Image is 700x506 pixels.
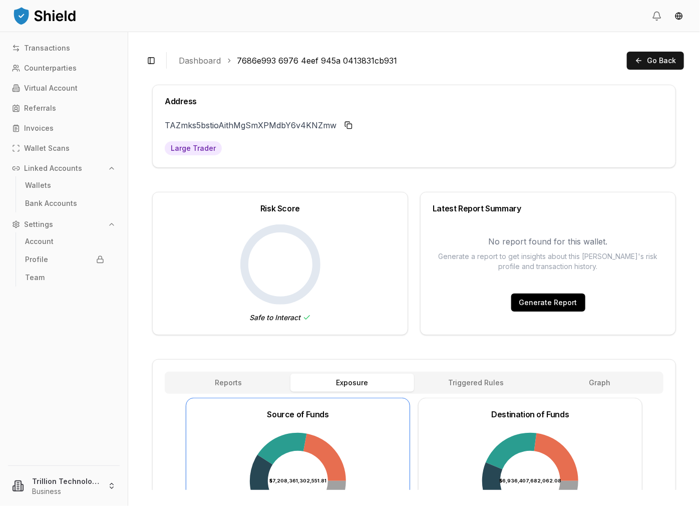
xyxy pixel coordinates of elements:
p: No report found for this wallet. [433,235,663,247]
a: Team [21,270,108,286]
nav: breadcrumb [179,55,619,67]
span: Safe to Interact [250,313,311,323]
p: Transactions [24,45,70,52]
a: Wallets [21,177,108,193]
div: Address [165,97,663,105]
p: Bank Accounts [25,200,77,207]
a: Account [21,233,108,249]
a: Invoices [8,120,120,136]
a: Dashboard [179,55,221,67]
a: Virtual Account [8,80,120,96]
button: Reports [167,374,290,392]
a: 7686e993 6976 4eef 945a 0413831cb931 [237,55,397,67]
button: Copy to clipboard [340,117,357,133]
div: Risk Score [165,204,396,212]
div: Destination of Funds [491,410,569,418]
p: Profile [25,256,48,263]
p: Generate a report to get insights about this [PERSON_NAME]'s risk profile and transaction history. [433,251,663,272]
button: Trillion Technologies and Trading LLCBusiness [4,470,124,502]
tspan: $6,936,407,682,062.08 [499,478,561,483]
p: Linked Accounts [24,165,82,172]
p: Business [32,486,100,496]
span: Have made large transactions over $10k [165,141,222,155]
p: Wallet Scans [24,145,70,152]
tspan: USD [524,489,537,496]
p: Virtual Account [24,85,78,92]
div: Latest Report Summary [433,204,663,212]
img: ShieldPay Logo [12,6,77,26]
button: Linked Accounts [8,160,120,176]
p: Invoices [24,125,54,132]
a: Counterparties [8,60,120,76]
tspan: USD [291,489,304,496]
button: Settings [8,216,120,232]
a: Wallet Scans [8,140,120,156]
button: Exposure [290,374,414,392]
p: TAZmks5bstioAithMgSmXPMdbY6v4KNZmw [165,119,336,131]
span: Triggered Rules [448,378,504,388]
a: Profile [21,251,108,268]
a: Referrals [8,100,120,116]
p: Counterparties [24,65,77,72]
p: Settings [24,221,53,228]
p: Account [25,238,54,245]
a: Bank Accounts [21,195,108,211]
button: Graph [538,374,661,392]
p: Team [25,274,45,281]
div: Source of Funds [267,410,328,418]
p: Wallets [25,182,51,189]
p: Referrals [24,105,56,112]
a: Transactions [8,40,120,56]
span: Go Back [647,56,676,66]
p: Trillion Technologies and Trading LLC [32,476,100,486]
tspan: $7,208,361,302,551.81 [269,478,326,483]
button: Go Back [627,52,684,70]
button: Generate Report [511,294,585,312]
